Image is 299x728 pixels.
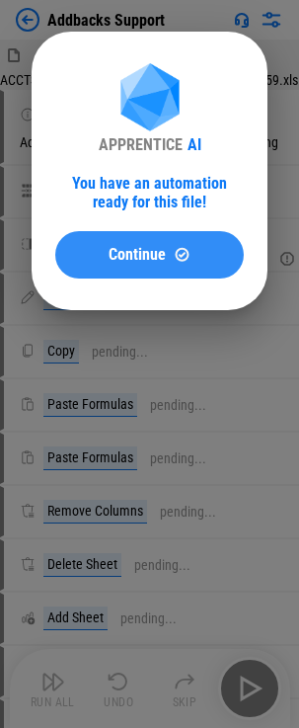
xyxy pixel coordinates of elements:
[109,247,166,263] span: Continue
[111,63,189,135] img: Apprentice AI
[55,174,244,211] div: You have an automation ready for this file!
[187,135,201,154] div: AI
[174,246,190,263] img: Continue
[99,135,183,154] div: APPRENTICE
[55,231,244,279] button: ContinueContinue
